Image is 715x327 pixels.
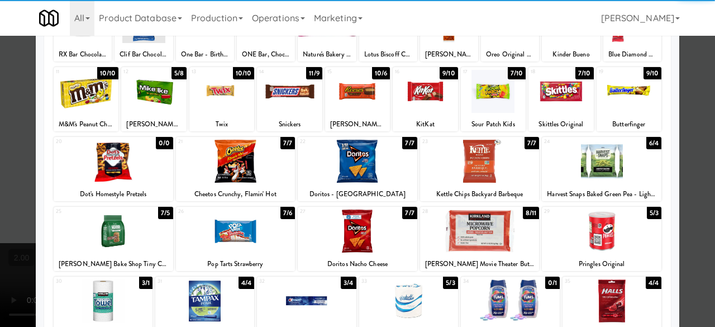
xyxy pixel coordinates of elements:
div: One Bar - Birthday Cake [178,48,232,61]
div: 19 [599,67,629,77]
div: Skittles Original [530,117,592,131]
div: 11/9 [306,67,322,79]
div: Oreo Original Cookie [481,48,539,61]
div: Dot's Homestyle Pretzels [55,187,171,201]
div: [PERSON_NAME] and [PERSON_NAME] Original [123,117,184,131]
div: 5/3 [443,277,457,289]
div: 7/7 [402,207,417,219]
div: 1510/6[PERSON_NAME] Milk Chocolate Peanut Butter [325,67,390,131]
div: 3/1 [139,277,152,289]
div: 26 [178,207,236,216]
div: 34 [463,277,511,286]
div: 288/11[PERSON_NAME] Movie Theater Butter Popcorn [420,207,540,271]
div: Blue Diamond Almonds Smokehouse [603,48,661,61]
div: 5/8 [171,67,187,79]
div: [PERSON_NAME] Toast Chee Peanut Butter [422,48,476,61]
div: 35 [565,277,612,286]
div: 125/8[PERSON_NAME] and [PERSON_NAME] Original [121,67,186,131]
div: Cheetos Crunchy, Flamin' Hot [178,187,294,201]
div: Pringles Original [542,257,661,271]
div: 28 [422,207,480,216]
div: 199/10Butterfinger [597,67,661,131]
div: Nature's Bakery Raspberry Fig Bar [298,48,356,61]
div: Kettle Chips Backyard Barbeque [420,187,540,201]
div: 7/7 [280,137,295,149]
div: 277/7Doritos Nacho Cheese [298,207,417,271]
div: [PERSON_NAME] Bake Shop Tiny Chocolate Chip Cookies [55,257,171,271]
div: 0/1 [545,277,560,289]
div: 9/10 [643,67,661,79]
div: 29 [544,207,602,216]
div: Twix [189,117,254,131]
div: 13 [192,67,222,77]
div: 30 [56,277,103,286]
div: One Bar - Birthday Cake [176,48,234,61]
div: Sour Patch Kids [463,117,524,131]
div: Skittles Original [528,117,593,131]
div: Lotus Biscoff Cookies [359,48,417,61]
div: 1310/10Twix [189,67,254,131]
div: 31 [158,277,205,286]
div: 4/4 [646,277,661,289]
div: Cheetos Crunchy, Flamin' Hot [176,187,295,201]
div: ONE Bar, Chocolate Peanut Butter Cup [237,48,295,61]
div: Clif Bar Chocolate Chip [115,48,173,61]
div: Kinder Bueno [542,48,600,61]
div: 33 [361,277,409,286]
div: M&M's Peanut Chocolate [55,117,117,131]
div: 8/11 [523,207,539,219]
div: 1411/9Snickers [257,67,322,131]
div: 32 [259,277,307,286]
div: 10/10 [97,67,119,79]
div: 11 [56,67,86,77]
div: 187/10Skittles Original [528,67,593,131]
div: 246/4Harvest Snaps Baked Green Pea - Lightly Salted [542,137,661,201]
div: 169/10KitKat [393,67,457,131]
div: 24 [544,137,602,146]
div: 3/4 [341,277,356,289]
div: 237/7Kettle Chips Backyard Barbeque [420,137,540,201]
div: [PERSON_NAME] Bake Shop Tiny Chocolate Chip Cookies [54,257,173,271]
div: 177/10Sour Patch Kids [461,67,526,131]
div: 7/10 [575,67,593,79]
div: 7/10 [508,67,526,79]
div: KitKat [394,117,456,131]
div: 7/7 [525,137,539,149]
div: Doritos - [GEOGRAPHIC_DATA] [298,187,417,201]
div: Butterfinger [598,117,660,131]
div: Kettle Chips Backyard Barbeque [422,187,538,201]
div: Butterfinger [597,117,661,131]
div: 5/3 [647,207,661,219]
div: 15 [327,67,357,77]
div: 10/10 [233,67,255,79]
div: 21 [178,137,236,146]
div: 18 [531,67,561,77]
div: 6/4 [646,137,661,149]
div: 27 [300,207,357,216]
div: Oreo Original Cookie [483,48,537,61]
div: [PERSON_NAME] Movie Theater Butter Popcorn [420,257,540,271]
div: 267/6Pop Tarts Strawberry [176,207,295,271]
div: 0/0 [156,137,173,149]
div: 23 [422,137,480,146]
div: 20 [56,137,113,146]
div: 1110/10M&M's Peanut Chocolate [54,67,118,131]
div: 9/10 [440,67,457,79]
div: Blue Diamond Almonds Smokehouse [605,48,660,61]
div: 295/3Pringles Original [542,207,661,271]
div: 227/7Doritos - [GEOGRAPHIC_DATA] [298,137,417,201]
div: Snickers [259,117,320,131]
div: 16 [395,67,425,77]
div: Snickers [257,117,322,131]
div: Nature's Bakery Raspberry Fig Bar [299,48,354,61]
div: 10/6 [372,67,390,79]
div: 200/0Dot's Homestyle Pretzels [54,137,173,201]
div: M&M's Peanut Chocolate [54,117,118,131]
div: [PERSON_NAME] Milk Chocolate Peanut Butter [327,117,388,131]
div: Sour Patch Kids [461,117,526,131]
div: Doritos - [GEOGRAPHIC_DATA] [299,187,416,201]
div: ONE Bar, Chocolate Peanut Butter Cup [239,48,293,61]
div: 14 [259,67,289,77]
div: Harvest Snaps Baked Green Pea - Lightly Salted [544,187,660,201]
div: 217/7Cheetos Crunchy, Flamin' Hot [176,137,295,201]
